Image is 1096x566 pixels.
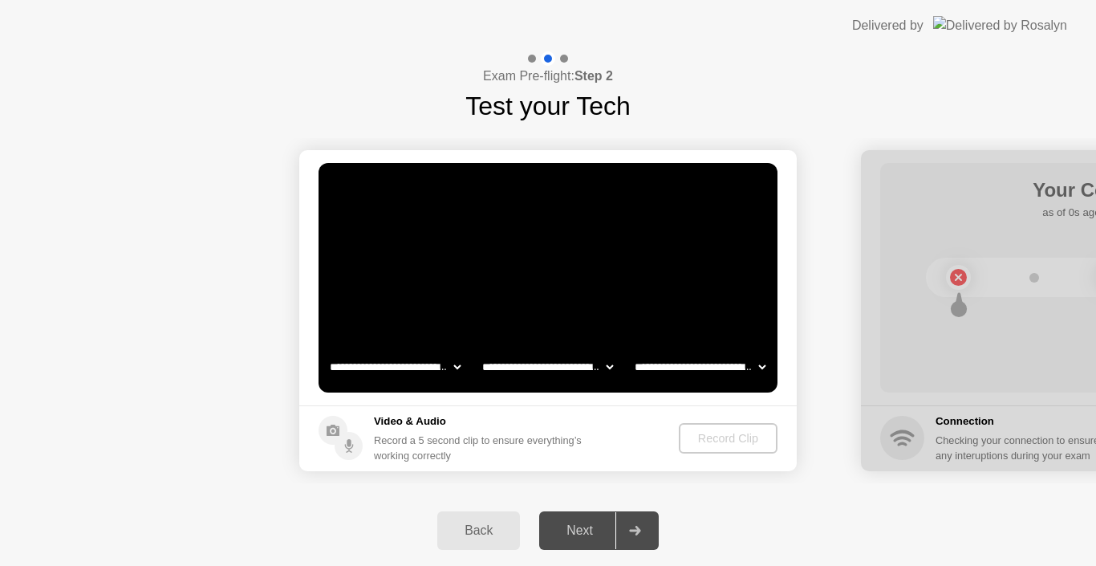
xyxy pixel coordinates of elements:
div: Next [544,523,615,538]
h5: Video & Audio [374,413,588,430]
div: Record a 5 second clip to ensure everything’s working correctly [374,433,588,463]
select: Available microphones [631,351,769,383]
button: Record Clip [679,423,777,454]
h1: Test your Tech [465,87,631,125]
div: Record Clip [685,432,771,445]
b: Step 2 [574,69,613,83]
button: Back [437,511,520,550]
img: Delivered by Rosalyn [933,16,1067,35]
select: Available cameras [327,351,464,383]
div: Back [442,523,515,538]
div: Delivered by [852,16,923,35]
button: Next [539,511,659,550]
select: Available speakers [479,351,616,383]
h4: Exam Pre-flight: [483,67,613,86]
